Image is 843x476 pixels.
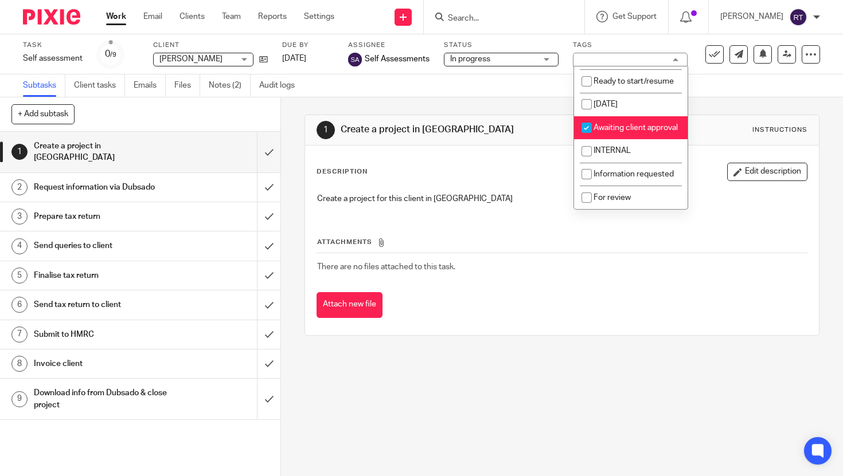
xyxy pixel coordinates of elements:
[34,296,175,313] h1: Send tax return to client
[11,297,28,313] div: 6
[23,74,65,97] a: Subtasks
[105,48,116,61] div: 0
[11,356,28,372] div: 8
[573,41,688,50] label: Tags
[304,11,334,22] a: Settings
[74,74,125,97] a: Client tasks
[34,179,175,196] h1: Request information via Dubsado
[134,74,166,97] a: Emails
[174,74,200,97] a: Files
[789,8,807,26] img: svg%3E
[106,11,126,22] a: Work
[317,167,368,176] p: Description
[365,53,430,65] span: Self Assessments
[450,55,490,63] span: In progress
[341,124,586,136] h1: Create a project in [GEOGRAPHIC_DATA]
[11,326,28,343] div: 7
[317,239,372,245] span: Attachments
[179,11,205,22] a: Clients
[11,104,75,124] button: + Add subtask
[727,163,807,181] button: Edit description
[11,144,28,160] div: 1
[447,14,550,24] input: Search
[153,41,268,50] label: Client
[23,9,80,25] img: Pixie
[317,193,807,204] p: Create a project for this client in [GEOGRAPHIC_DATA]
[594,100,618,108] span: [DATE]
[594,124,678,132] span: Awaiting client approval
[317,121,335,139] div: 1
[34,384,175,414] h1: Download info from Dubsado & close project
[11,179,28,195] div: 2
[23,41,83,50] label: Task
[594,194,631,202] span: For review
[258,11,287,22] a: Reports
[720,11,783,22] p: [PERSON_NAME]
[594,77,674,85] span: Ready to start/resume
[110,52,116,58] small: /9
[34,326,175,343] h1: Submit to HMRC
[143,11,162,22] a: Email
[348,53,362,66] img: svg%3E
[11,267,28,284] div: 5
[444,41,559,50] label: Status
[348,41,430,50] label: Assignee
[23,53,83,64] div: Self assessment
[34,267,175,284] h1: Finalise tax return
[34,208,175,225] h1: Prepare tax return
[594,170,674,178] span: Information requested
[259,74,303,97] a: Audit logs
[209,74,251,97] a: Notes (2)
[612,13,657,21] span: Get Support
[34,237,175,254] h1: Send queries to client
[34,355,175,372] h1: Invoice client
[282,41,334,50] label: Due by
[34,137,175,167] h1: Create a project in [GEOGRAPHIC_DATA]
[159,55,223,63] span: [PERSON_NAME]
[222,11,241,22] a: Team
[317,292,383,318] button: Attach new file
[594,147,631,155] span: INTERNAL
[752,125,807,135] div: Instructions
[11,238,28,254] div: 4
[11,209,28,225] div: 3
[11,391,28,407] div: 9
[317,263,455,271] span: There are no files attached to this task.
[282,54,306,62] span: [DATE]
